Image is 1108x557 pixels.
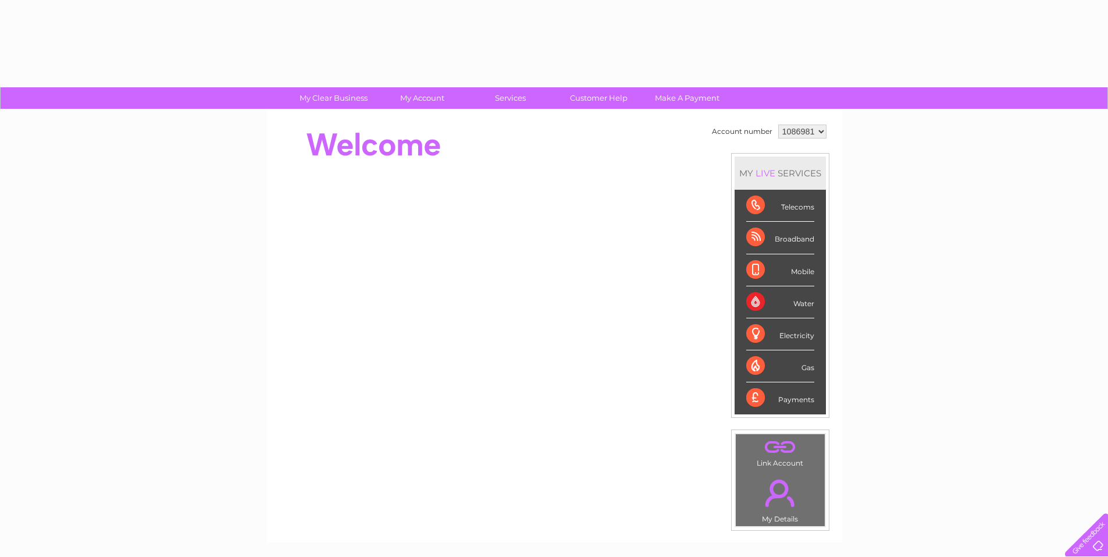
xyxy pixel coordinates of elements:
div: Payments [746,382,814,414]
a: My Clear Business [286,87,382,109]
a: Customer Help [551,87,647,109]
div: Broadband [746,222,814,254]
a: Make A Payment [639,87,735,109]
a: . [739,437,822,457]
div: MY SERVICES [735,157,826,190]
div: Mobile [746,254,814,286]
div: Electricity [746,318,814,350]
td: Link Account [735,434,825,470]
td: Account number [709,122,775,141]
div: Water [746,286,814,318]
a: My Account [374,87,470,109]
div: Gas [746,350,814,382]
a: . [739,473,822,513]
a: Services [462,87,558,109]
div: LIVE [753,168,778,179]
td: My Details [735,470,825,527]
div: Telecoms [746,190,814,222]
